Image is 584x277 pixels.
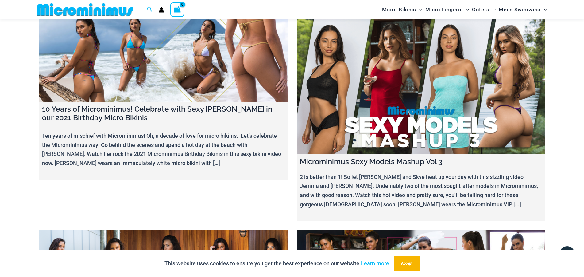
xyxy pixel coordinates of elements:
a: 10 Years of Microminimus! Celebrate with Sexy Melissa in our 2021 Birthday Micro Bikinis [39,14,288,102]
p: Ten years of mischief with Microminimus! Oh, a decade of love for micro bikinis. Let’s celebrate ... [42,131,284,168]
span: Menu Toggle [416,2,422,18]
button: Accept [394,256,420,271]
span: Outers [472,2,489,18]
p: 2 is better than 1! So let [PERSON_NAME] and Skye heat up your day with this sizzling video Jemma... [300,172,542,209]
a: Mens SwimwearMenu ToggleMenu Toggle [497,2,549,18]
span: Menu Toggle [541,2,547,18]
span: Mens Swimwear [499,2,541,18]
nav: Site Navigation [380,1,550,18]
a: OutersMenu ToggleMenu Toggle [470,2,497,18]
a: Micro LingerieMenu ToggleMenu Toggle [424,2,470,18]
h4: Microminimus Sexy Models Mashup Vol 3 [300,157,542,166]
h4: 10 Years of Microminimus! Celebrate with Sexy [PERSON_NAME] in our 2021 Birthday Micro Bikinis [42,105,284,123]
span: Menu Toggle [463,2,469,18]
a: Account icon link [159,7,164,13]
p: This website uses cookies to ensure you get the best experience on our website. [164,259,389,268]
span: Micro Bikinis [382,2,416,18]
a: Search icon link [147,6,153,14]
span: Micro Lingerie [425,2,463,18]
a: Microminimus Sexy Models Mashup Vol 3 [297,14,545,154]
a: Learn more [361,260,389,267]
a: Micro BikinisMenu ToggleMenu Toggle [381,2,424,18]
span: Menu Toggle [489,2,496,18]
img: MM SHOP LOGO FLAT [34,3,135,17]
a: View Shopping Cart, empty [170,2,184,17]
